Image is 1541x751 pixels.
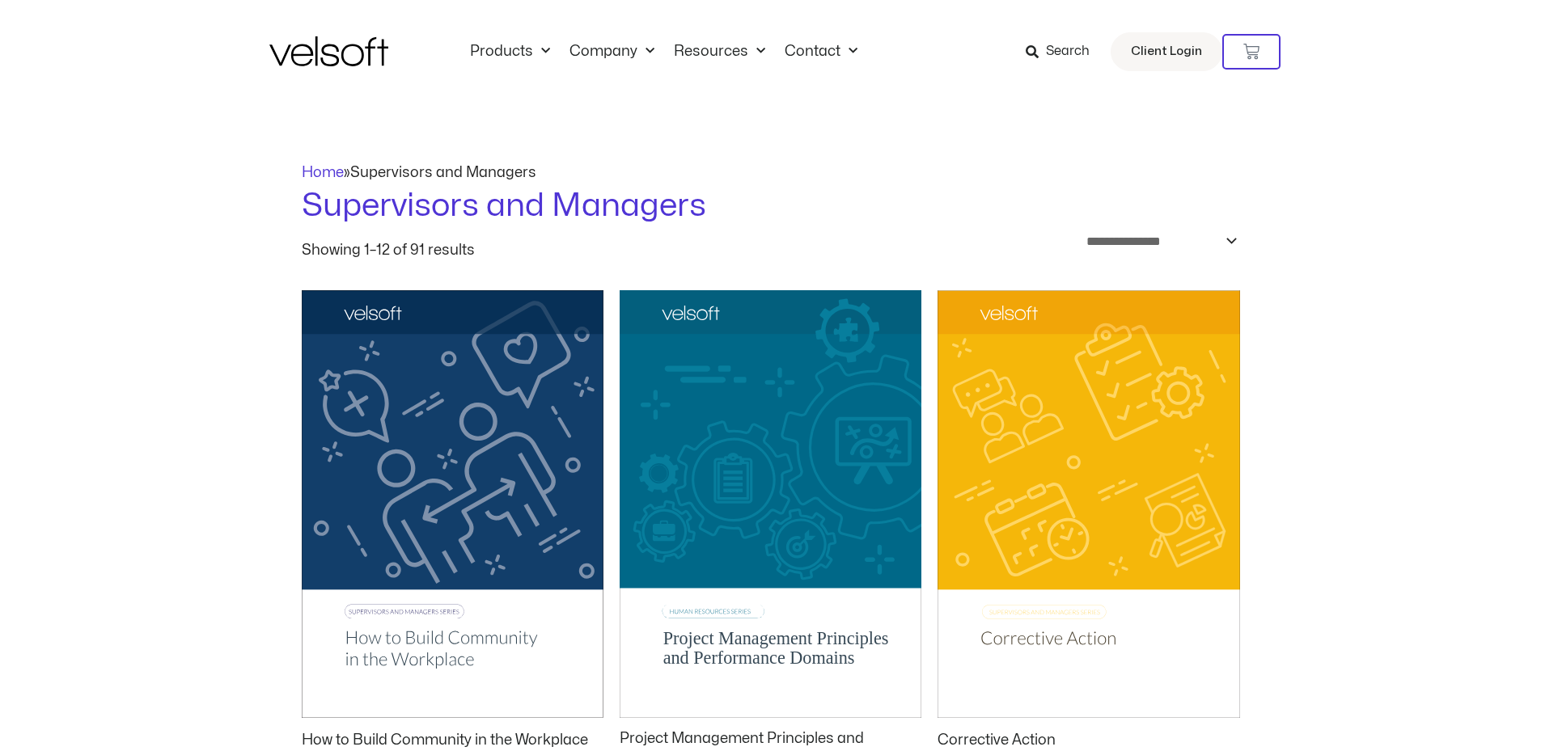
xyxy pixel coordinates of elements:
a: Search [1026,38,1101,65]
a: ContactMenu Toggle [775,43,867,61]
img: Project Management Principles and Performance Domains [620,290,921,718]
span: Client Login [1131,41,1202,62]
h2: Corrective Action [938,731,1239,749]
nav: Menu [460,43,867,61]
a: ResourcesMenu Toggle [664,43,775,61]
a: Home [302,166,344,179]
select: Shop order [1076,229,1240,254]
a: Client Login [1111,32,1222,71]
iframe: chat widget [1336,715,1533,751]
h1: Supervisors and Managers [302,184,1240,229]
h2: How to Build Community in the Workplace [302,731,603,749]
img: Velsoft Training Materials [269,36,388,66]
a: CompanyMenu Toggle [560,43,664,61]
img: Corrective Action [938,290,1239,719]
a: ProductsMenu Toggle [460,43,560,61]
span: » [302,166,536,179]
p: Showing 1–12 of 91 results [302,243,475,258]
img: How to Build Community in the Workplace [302,290,603,718]
span: Search [1046,41,1090,62]
span: Supervisors and Managers [350,166,536,179]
